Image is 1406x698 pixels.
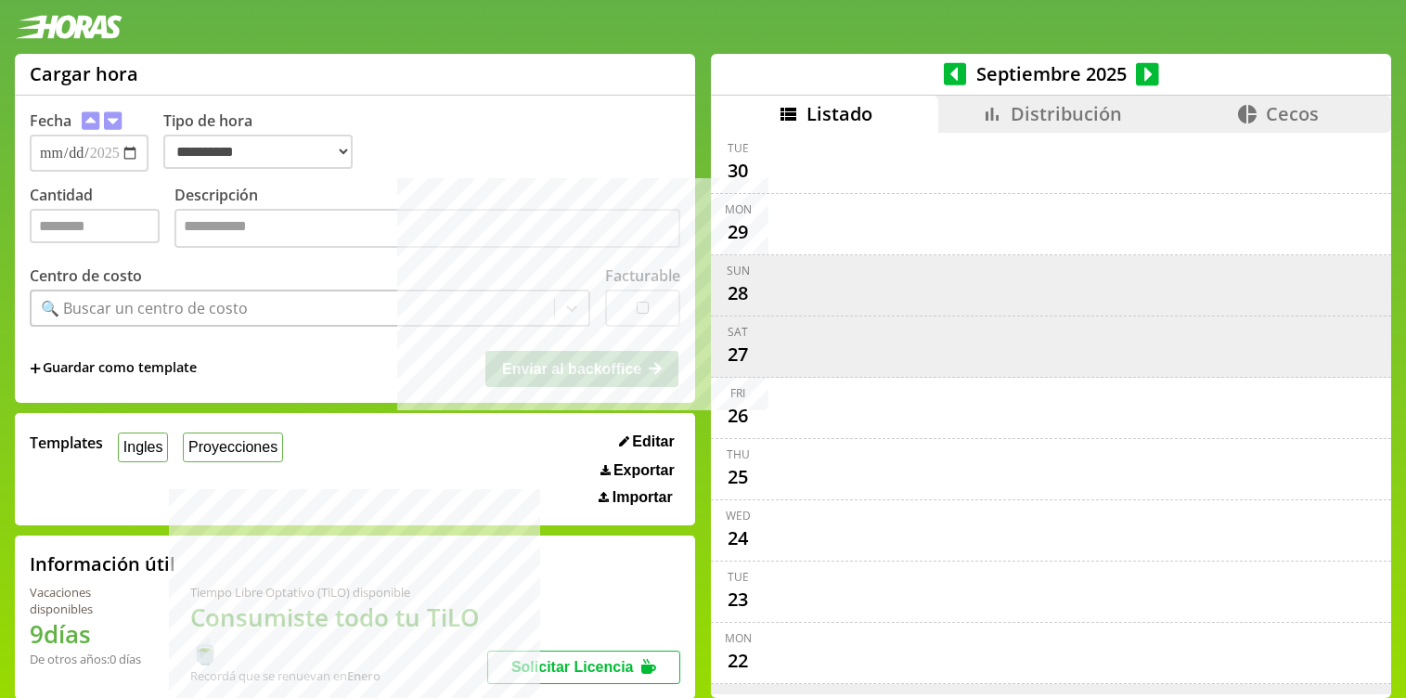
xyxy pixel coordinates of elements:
[163,110,368,172] label: Tipo de hora
[1266,101,1319,126] span: Cecos
[613,433,680,451] button: Editar
[806,101,872,126] span: Listado
[30,185,174,252] label: Cantidad
[711,133,1391,695] div: scrollable content
[723,217,753,247] div: 29
[725,630,752,646] div: Mon
[118,433,168,461] button: Ingles
[730,385,745,401] div: Fri
[174,185,680,252] label: Descripción
[30,433,103,453] span: Templates
[30,584,146,617] div: Vacaciones disponibles
[723,646,753,676] div: 22
[174,209,680,248] textarea: Descripción
[511,659,634,675] span: Solicitar Licencia
[163,135,353,169] select: Tipo de hora
[725,201,752,217] div: Mon
[183,433,283,461] button: Proyecciones
[727,263,750,278] div: Sun
[30,209,160,243] input: Cantidad
[728,140,749,156] div: Tue
[190,601,487,667] h1: Consumiste todo tu TiLO 🍵
[487,651,680,684] button: Solicitar Licencia
[30,551,175,576] h2: Información útil
[595,461,680,480] button: Exportar
[1011,101,1122,126] span: Distribución
[723,585,753,614] div: 23
[613,462,675,479] span: Exportar
[728,324,748,340] div: Sat
[30,358,41,379] span: +
[723,278,753,308] div: 28
[966,61,1136,86] span: Septiembre 2025
[723,462,753,492] div: 25
[30,265,142,286] label: Centro de costo
[30,110,71,131] label: Fecha
[726,508,751,523] div: Wed
[30,617,146,651] h1: 9 días
[347,667,381,684] b: Enero
[30,61,138,86] h1: Cargar hora
[728,569,749,585] div: Tue
[30,358,197,379] span: +Guardar como template
[723,156,753,186] div: 30
[30,651,146,667] div: De otros años: 0 días
[605,265,680,286] label: Facturable
[727,446,750,462] div: Thu
[723,340,753,369] div: 27
[723,523,753,553] div: 24
[190,667,487,684] div: Recordá que se renuevan en
[632,433,674,450] span: Editar
[15,15,123,39] img: logotipo
[41,298,248,318] div: 🔍 Buscar un centro de costo
[190,584,487,601] div: Tiempo Libre Optativo (TiLO) disponible
[613,489,673,506] span: Importar
[723,401,753,431] div: 26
